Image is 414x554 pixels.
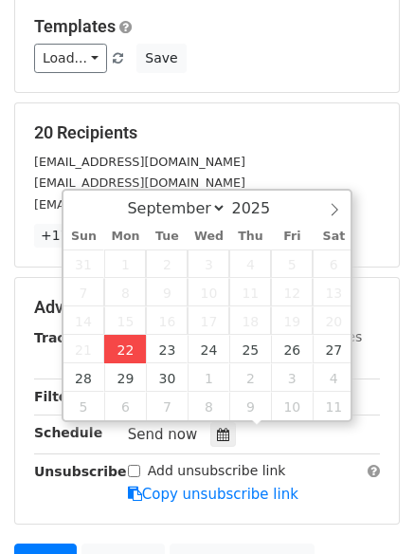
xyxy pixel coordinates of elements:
span: September 30, 2025 [146,363,188,392]
h5: Advanced [34,297,380,318]
span: August 31, 2025 [63,249,105,278]
a: Copy unsubscribe link [128,486,298,503]
span: Wed [188,231,229,243]
span: September 21, 2025 [63,335,105,363]
span: September 15, 2025 [104,306,146,335]
span: September 1, 2025 [104,249,146,278]
span: September 10, 2025 [188,278,229,306]
span: September 9, 2025 [146,278,188,306]
span: September 7, 2025 [63,278,105,306]
span: October 10, 2025 [271,392,313,420]
span: September 18, 2025 [229,306,271,335]
strong: Schedule [34,425,102,440]
span: October 6, 2025 [104,392,146,420]
a: +17 more [34,224,114,248]
span: October 3, 2025 [271,363,313,392]
span: September 23, 2025 [146,335,188,363]
span: October 4, 2025 [313,363,354,392]
span: October 8, 2025 [188,392,229,420]
span: September 25, 2025 [229,335,271,363]
span: Sat [313,231,354,243]
span: September 26, 2025 [271,335,313,363]
span: September 16, 2025 [146,306,188,335]
a: Templates [34,16,116,36]
label: Add unsubscribe link [148,461,286,481]
span: Fri [271,231,313,243]
span: October 5, 2025 [63,392,105,420]
iframe: Chat Widget [319,463,414,554]
span: September 22, 2025 [104,335,146,363]
span: September 5, 2025 [271,249,313,278]
button: Save [136,44,186,73]
span: September 13, 2025 [313,278,354,306]
span: September 12, 2025 [271,278,313,306]
span: October 1, 2025 [188,363,229,392]
span: Mon [104,231,146,243]
span: September 29, 2025 [104,363,146,392]
span: September 11, 2025 [229,278,271,306]
h5: 20 Recipients [34,122,380,143]
span: September 24, 2025 [188,335,229,363]
span: September 17, 2025 [188,306,229,335]
span: September 2, 2025 [146,249,188,278]
a: Load... [34,44,107,73]
strong: Filters [34,389,82,404]
span: September 20, 2025 [313,306,354,335]
span: Send now [128,426,198,443]
input: Year [226,199,295,217]
span: September 14, 2025 [63,306,105,335]
span: September 6, 2025 [313,249,354,278]
small: [EMAIL_ADDRESS][DOMAIN_NAME] [34,197,245,212]
span: Thu [229,231,271,243]
span: September 8, 2025 [104,278,146,306]
span: September 27, 2025 [313,335,354,363]
span: September 28, 2025 [63,363,105,392]
span: October 2, 2025 [229,363,271,392]
span: Sun [63,231,105,243]
span: September 19, 2025 [271,306,313,335]
span: October 7, 2025 [146,392,188,420]
span: September 4, 2025 [229,249,271,278]
strong: Tracking [34,330,98,345]
small: [EMAIL_ADDRESS][DOMAIN_NAME] [34,175,245,190]
strong: Unsubscribe [34,464,127,479]
small: [EMAIL_ADDRESS][DOMAIN_NAME] [34,155,245,169]
span: October 9, 2025 [229,392,271,420]
span: Tue [146,231,188,243]
span: September 3, 2025 [188,249,229,278]
span: October 11, 2025 [313,392,354,420]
